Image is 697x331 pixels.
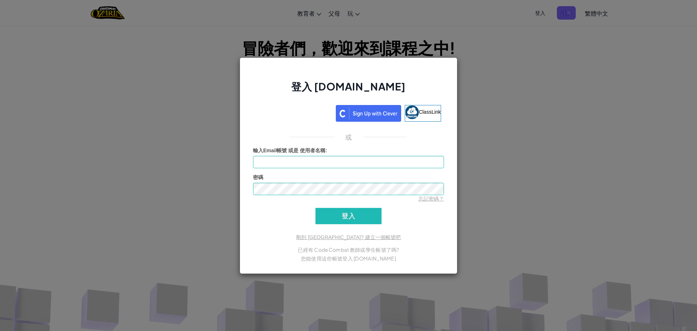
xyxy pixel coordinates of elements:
[345,133,352,141] p: 或
[419,196,444,202] a: 忘記密碼？
[336,105,401,122] img: clever_sso_button@2x.png
[253,80,444,101] h2: 登入 [DOMAIN_NAME]
[252,104,336,120] iframe: 「使用 Google 帳戶登入」按鈕
[253,148,325,153] span: 輸入Email帳號 或是 使用者名稱
[419,109,441,114] span: ClassLink
[253,254,444,263] p: 您能使用這些帳號登入 [DOMAIN_NAME]
[405,105,419,119] img: classlink-logo-small.png
[253,245,444,254] p: 已經有 CodeCombat 教師或學生帳號了嗎?
[296,234,400,240] a: 剛到 [GEOGRAPHIC_DATA]? 建立一個帳號吧
[315,208,382,224] input: 登入
[253,174,263,180] span: 密碼
[253,147,327,154] label: :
